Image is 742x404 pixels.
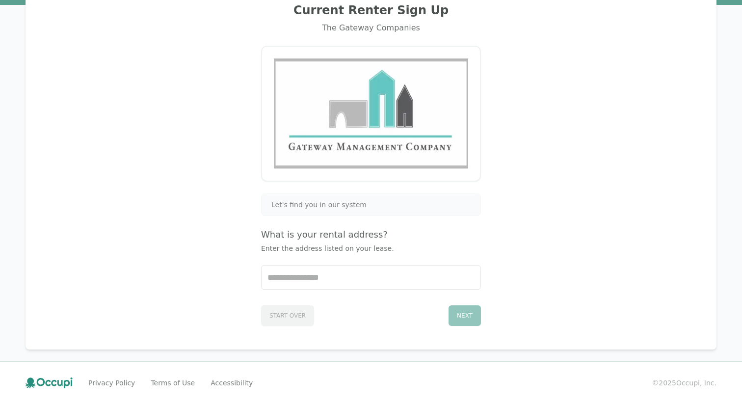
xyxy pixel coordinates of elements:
[37,2,705,18] h2: Current Renter Sign Up
[652,378,716,388] small: © 2025 Occupi, Inc.
[37,22,705,34] div: The Gateway Companies
[261,243,481,253] p: Enter the address listed on your lease.
[151,378,195,388] a: Terms of Use
[211,378,253,388] a: Accessibility
[274,58,468,169] img: Gateway Management
[88,378,135,388] a: Privacy Policy
[271,200,367,210] span: Let's find you in our system
[261,228,481,242] h4: What is your rental address?
[262,266,480,289] input: Start typing...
